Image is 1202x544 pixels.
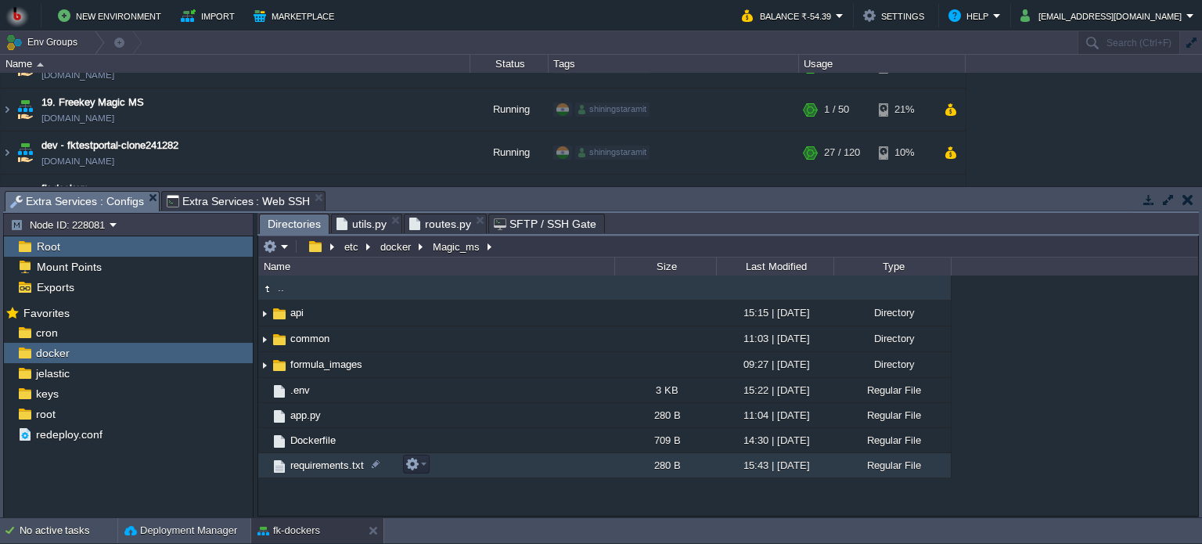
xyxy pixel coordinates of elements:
[33,387,61,401] a: keys
[948,6,993,25] button: Help
[833,428,951,452] div: Regular File
[258,280,275,297] img: AMDAwAAAACH5BAEAAAAALAAAAAABAAEAAAICRAEAOw==
[494,214,596,233] span: SFTP / SSH Gate
[1,131,13,174] img: AMDAwAAAACH5BAEAAAAALAAAAAABAAEAAAICRAEAOw==
[824,88,849,131] div: 1 / 50
[271,357,288,374] img: AMDAwAAAACH5BAEAAAAALAAAAAABAAEAAAICRAEAOw==
[879,175,930,217] div: 50%
[14,88,36,131] img: AMDAwAAAACH5BAEAAAAALAAAAAABAAEAAAICRAEAOw==
[336,214,387,233] span: utils.py
[14,131,36,174] img: AMDAwAAAACH5BAEAAAAALAAAAAABAAEAAAICRAEAOw==
[5,31,83,53] button: Env Groups
[258,327,271,351] img: AMDAwAAAACH5BAEAAAAALAAAAAABAAEAAAICRAEAOw==
[616,258,716,276] div: Size
[41,153,114,169] a: [DOMAIN_NAME]
[271,331,288,348] img: AMDAwAAAACH5BAEAAAAALAAAAAABAAEAAAICRAEAOw==
[33,427,105,441] a: redeploy.conf
[1,175,13,217] img: AMDAwAAAACH5BAEAAAAALAAAAAABAAEAAAICRAEAOw==
[718,258,833,276] div: Last Modified
[800,55,965,73] div: Usage
[5,4,29,27] img: Bitss Techniques
[10,218,110,232] button: Node ID: 228081
[863,6,929,25] button: Settings
[430,240,484,254] button: Magic_ms
[33,407,58,421] a: root
[258,353,271,377] img: AMDAwAAAACH5BAEAAAAALAAAAAABAAEAAAICRAEAOw==
[549,55,798,73] div: Tags
[260,258,614,276] div: Name
[288,358,365,371] a: formula_images
[833,326,951,351] div: Directory
[833,301,951,325] div: Directory
[20,518,117,543] div: No active tasks
[33,366,72,380] a: jelastic
[716,326,833,351] div: 11:03 | [DATE]
[258,301,271,326] img: AMDAwAAAACH5BAEAAAAALAAAAAABAAEAAAICRAEAOw==
[824,131,860,174] div: 27 / 120
[742,6,836,25] button: Balance ₹-54.39
[10,192,144,211] span: Extra Services : Configs
[257,523,320,539] button: fk-dockers
[258,236,1198,258] input: Click to enter the path
[34,260,104,274] span: Mount Points
[614,378,716,402] div: 3 KB
[288,306,306,319] a: api
[271,408,288,425] img: AMDAwAAAACH5BAEAAAAALAAAAAABAAEAAAICRAEAOw==
[124,523,237,539] button: Deployment Manager
[575,103,650,117] div: shiningstaramit
[258,453,271,477] img: AMDAwAAAACH5BAEAAAAALAAAAAABAAEAAAICRAEAOw==
[614,453,716,477] div: 280 B
[409,214,471,233] span: routes.py
[716,403,833,427] div: 11:04 | [DATE]
[1,88,13,131] img: AMDAwAAAACH5BAEAAAAALAAAAAABAAEAAAICRAEAOw==
[879,131,930,174] div: 10%
[14,175,36,217] img: AMDAwAAAACH5BAEAAAAALAAAAAABAAEAAAICRAEAOw==
[271,383,288,400] img: AMDAwAAAACH5BAEAAAAALAAAAAABAAEAAAICRAEAOw==
[1020,6,1186,25] button: [EMAIL_ADDRESS][DOMAIN_NAME]
[2,55,470,73] div: Name
[41,67,114,83] a: [DOMAIN_NAME]
[288,409,323,422] a: app.py
[33,346,72,360] a: docker
[824,175,849,217] div: 9 / 60
[37,63,44,67] img: AMDAwAAAACH5BAEAAAAALAAAAAABAAEAAAICRAEAOw==
[716,428,833,452] div: 14:30 | [DATE]
[33,326,60,340] span: cron
[268,214,321,234] span: Directories
[167,192,311,211] span: Extra Services : Web SSH
[41,95,144,110] a: 19. Freekey Magic MS
[288,332,332,345] a: common
[20,306,72,320] span: Favorites
[471,55,548,73] div: Status
[275,281,286,294] a: ..
[254,6,339,25] button: Marketplace
[34,280,77,294] a: Exports
[34,240,63,254] a: Root
[378,240,415,254] button: docker
[716,352,833,376] div: 09:27 | [DATE]
[716,378,833,402] div: 15:22 | [DATE]
[833,352,951,376] div: Directory
[575,146,650,160] div: shiningstaramit
[271,458,288,475] img: AMDAwAAAACH5BAEAAAAALAAAAAABAAEAAAICRAEAOw==
[833,378,951,402] div: Regular File
[258,428,271,452] img: AMDAwAAAACH5BAEAAAAALAAAAAABAAEAAAICRAEAOw==
[41,138,178,153] a: dev - fktestportal-clone241282
[833,453,951,477] div: Regular File
[331,214,402,233] li: /etc/docker/Magic_ms/api/latex_image_bg/utils.py
[835,258,951,276] div: Type
[58,6,166,25] button: New Environment
[288,384,312,397] span: .env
